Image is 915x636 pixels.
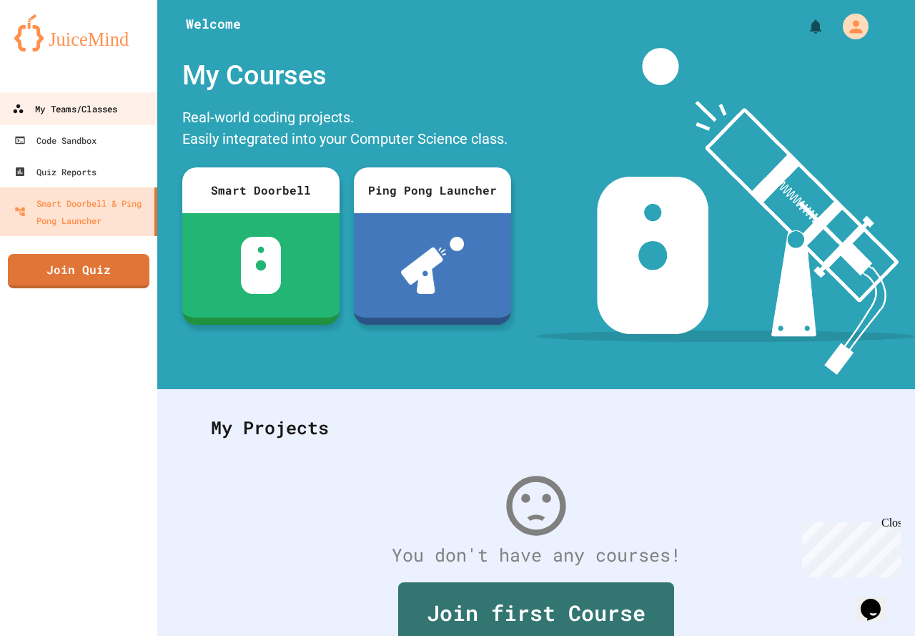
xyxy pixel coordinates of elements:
div: Quiz Reports [14,163,97,180]
div: Smart Doorbell & Ping Pong Launcher [14,195,149,229]
div: Ping Pong Launcher [354,167,511,213]
img: sdb-white.svg [241,237,282,294]
div: My Teams/Classes [12,100,117,118]
div: My Notifications [781,14,828,39]
img: ppl-with-ball.png [401,237,465,294]
img: banner-image-my-projects.png [536,48,915,375]
div: My Projects [197,400,876,456]
div: Code Sandbox [14,132,97,149]
div: Real-world coding projects. Easily integrated into your Computer Science class. [175,103,518,157]
div: Smart Doorbell [182,167,340,213]
div: Chat with us now!Close [6,6,99,91]
div: You don't have any courses! [197,542,876,569]
iframe: chat widget [796,517,901,577]
a: Join Quiz [8,254,149,288]
div: My Courses [175,48,518,103]
iframe: chat widget [855,579,901,622]
div: My Account [828,10,872,43]
img: logo-orange.svg [14,14,143,52]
